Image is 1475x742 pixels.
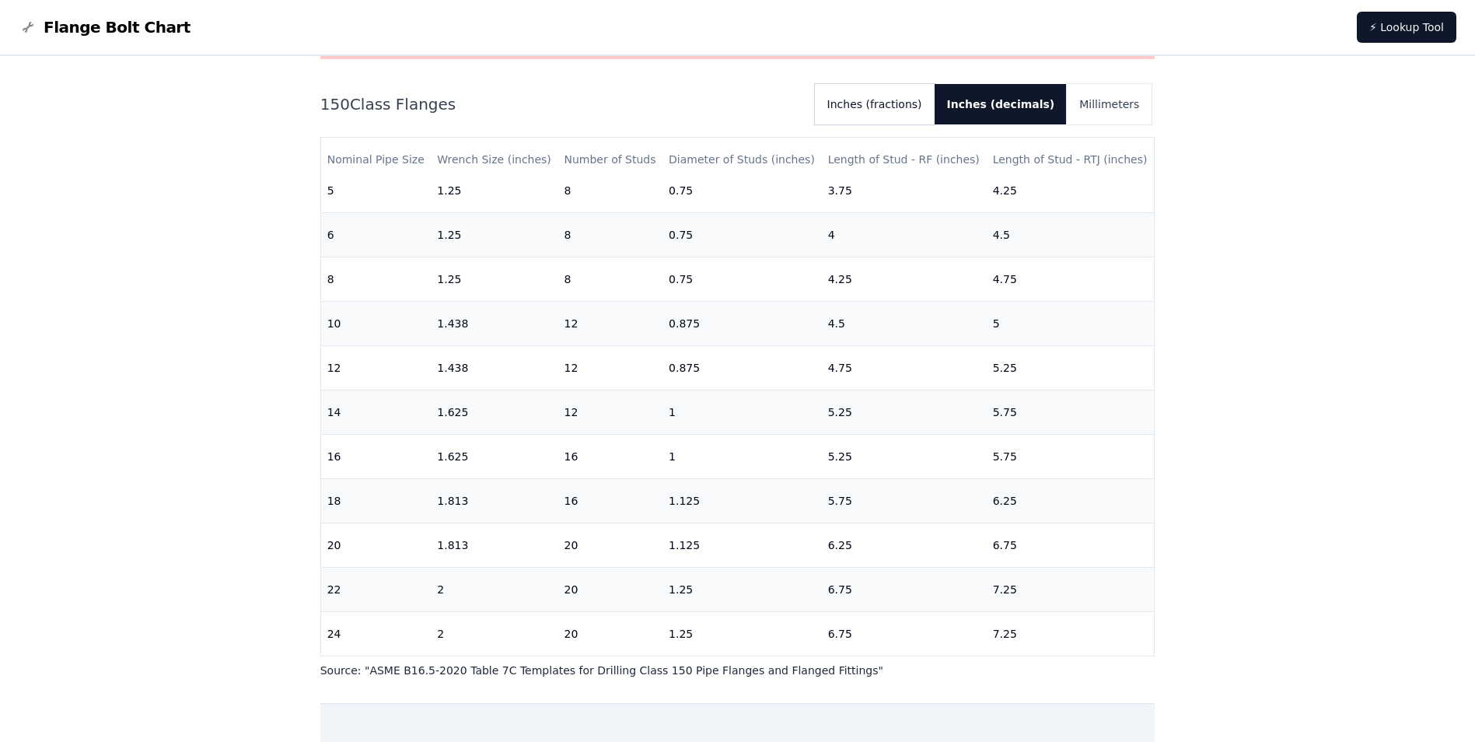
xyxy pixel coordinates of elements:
[822,301,987,345] td: 4.5
[987,301,1155,345] td: 5
[431,168,557,212] td: 1.25
[321,390,432,434] td: 14
[431,301,557,345] td: 1.438
[431,212,557,257] td: 1.25
[19,16,190,38] a: Flange Bolt Chart LogoFlange Bolt Chart
[987,138,1155,182] th: Length of Stud - RTJ (inches)
[662,301,822,345] td: 0.875
[19,18,37,37] img: Flange Bolt Chart Logo
[557,523,662,567] td: 20
[320,93,802,115] h2: 150 Class Flanges
[557,478,662,523] td: 16
[431,390,557,434] td: 1.625
[431,434,557,478] td: 1.625
[987,345,1155,390] td: 5.25
[662,390,822,434] td: 1
[987,523,1155,567] td: 6.75
[1357,12,1456,43] a: ⚡ Lookup Tool
[662,138,822,182] th: Diameter of Studs (inches)
[662,212,822,257] td: 0.75
[431,478,557,523] td: 1.813
[557,301,662,345] td: 12
[321,478,432,523] td: 18
[822,257,987,301] td: 4.25
[662,168,822,212] td: 0.75
[321,567,432,611] td: 22
[431,138,557,182] th: Wrench Size (inches)
[987,257,1155,301] td: 4.75
[557,434,662,478] td: 16
[321,434,432,478] td: 16
[557,567,662,611] td: 20
[557,212,662,257] td: 8
[557,168,662,212] td: 8
[822,434,987,478] td: 5.25
[557,138,662,182] th: Number of Studs
[662,434,822,478] td: 1
[321,257,432,301] td: 8
[662,523,822,567] td: 1.125
[321,345,432,390] td: 12
[987,168,1155,212] td: 4.25
[321,301,432,345] td: 10
[44,16,190,38] span: Flange Bolt Chart
[987,390,1155,434] td: 5.75
[822,138,987,182] th: Length of Stud - RF (inches)
[431,257,557,301] td: 1.25
[987,212,1155,257] td: 4.5
[987,478,1155,523] td: 6.25
[822,345,987,390] td: 4.75
[321,611,432,656] td: 24
[662,345,822,390] td: 0.875
[321,138,432,182] th: Nominal Pipe Size
[822,478,987,523] td: 5.75
[822,523,987,567] td: 6.25
[1067,84,1152,124] button: Millimeters
[321,523,432,567] td: 20
[431,345,557,390] td: 1.438
[822,168,987,212] td: 3.75
[431,611,557,656] td: 2
[320,663,1155,678] p: Source: " ASME B16.5-2020 Table 7C Templates for Drilling Class 150 Pipe Flanges and Flanged Fitt...
[321,212,432,257] td: 6
[935,84,1068,124] button: Inches (decimals)
[557,390,662,434] td: 12
[822,212,987,257] td: 4
[987,611,1155,656] td: 7.25
[557,611,662,656] td: 20
[987,567,1155,611] td: 7.25
[822,390,987,434] td: 5.25
[662,478,822,523] td: 1.125
[557,345,662,390] td: 12
[987,434,1155,478] td: 5.75
[431,523,557,567] td: 1.813
[557,257,662,301] td: 8
[662,257,822,301] td: 0.75
[815,84,935,124] button: Inches (fractions)
[321,168,432,212] td: 5
[431,567,557,611] td: 2
[822,611,987,656] td: 6.75
[662,567,822,611] td: 1.25
[822,567,987,611] td: 6.75
[662,611,822,656] td: 1.25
